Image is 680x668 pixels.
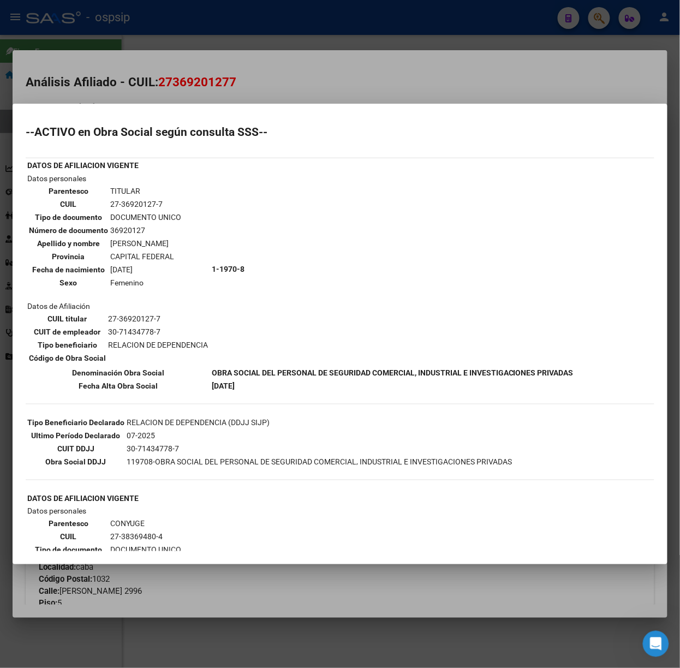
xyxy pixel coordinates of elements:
th: Obra Social DDJJ [27,456,125,468]
td: 27-38369480-4 [110,531,229,543]
td: 119708-OBRA SOCIAL DEL PERSONAL DE SEGURIDAD COMERCIAL, INDUSTRIAL E INVESTIGACIONES PRIVADAS [126,456,512,468]
th: Sexo [28,277,109,289]
td: DOCUMENTO UNICO [110,211,182,223]
td: 36920127 [110,224,182,236]
td: DOCUMENTO UNICO [110,544,229,556]
th: Apellido y nombre [28,237,109,249]
b: [DATE] [212,381,235,390]
td: 30-71434778-7 [108,326,208,338]
b: DATOS DE AFILIACION VIGENTE [27,494,139,503]
th: Tipo beneficiario [28,339,106,351]
b: OBRA SOCIAL DEL PERSONAL DE SEGURIDAD COMERCIAL, INDUSTRIAL E INVESTIGACIONES PRIVADAS [212,368,574,377]
th: Ultimo Período Declarado [27,430,125,442]
td: [PERSON_NAME] [110,237,182,249]
th: CUIL [28,198,109,210]
td: 27-36920127-7 [108,313,208,325]
h2: --ACTIVO en Obra Social según consulta SSS-- [26,127,654,138]
b: DATOS DE AFILIACION VIGENTE [27,161,139,170]
td: [DATE] [110,264,182,276]
td: RELACION DE DEPENDENCIA [108,339,208,351]
th: Parentesco [28,518,109,530]
td: 07-2025 [126,430,512,442]
td: CAPITAL FEDERAL [110,250,182,263]
th: CUIL titular [28,313,106,325]
th: Fecha de nacimiento [28,264,109,276]
iframe: Intercom live chat [643,631,669,657]
td: Datos personales Datos de Afiliación [27,172,210,366]
th: CUIL [28,531,109,543]
th: Tipo de documento [28,211,109,223]
th: Parentesco [28,185,109,197]
th: Tipo de documento [28,544,109,556]
th: Provincia [28,250,109,263]
td: Femenino [110,277,182,289]
th: CUIT DDJJ [27,443,125,455]
th: Número de documento [28,224,109,236]
th: Tipo Beneficiario Declarado [27,416,125,428]
td: TITULAR [110,185,182,197]
td: RELACION DE DEPENDENCIA (DDJJ SIJP) [126,416,512,428]
th: Fecha Alta Obra Social [27,380,210,392]
td: 30-71434778-7 [126,443,512,455]
th: Código de Obra Social [28,352,106,364]
td: 27-36920127-7 [110,198,182,210]
th: Denominación Obra Social [27,367,210,379]
th: CUIT de empleador [28,326,106,338]
td: CONYUGE [110,518,229,530]
b: 1-1970-8 [212,265,244,273]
